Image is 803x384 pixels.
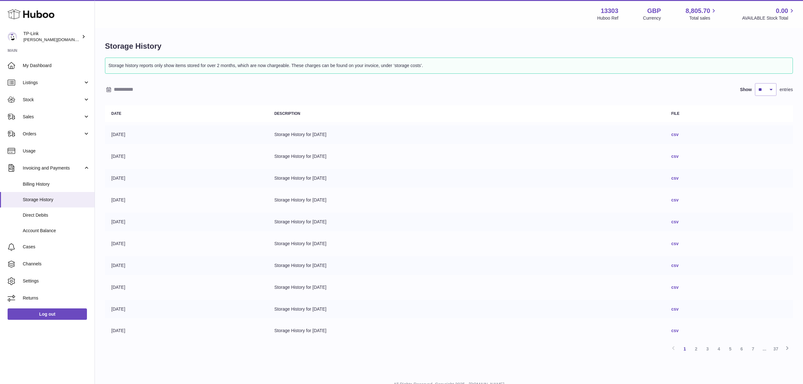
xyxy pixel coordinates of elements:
span: entries [780,87,793,93]
span: 0.00 [776,7,788,15]
a: 3 [702,343,713,355]
td: Storage History for [DATE] [268,256,665,275]
a: Log out [8,308,87,320]
td: [DATE] [105,234,268,253]
span: Cases [23,244,90,250]
label: Show [740,87,752,93]
a: csv [671,219,678,224]
a: 7 [747,343,759,355]
td: [DATE] [105,256,268,275]
td: Storage History for [DATE] [268,300,665,319]
h1: Storage History [105,41,793,51]
td: [DATE] [105,191,268,209]
p: Storage history reports only show items stored for over 2 months, which are now chargeable. These... [108,61,789,70]
a: 6 [736,343,747,355]
td: Storage History for [DATE] [268,125,665,144]
div: Huboo Ref [597,15,618,21]
span: Account Balance [23,228,90,234]
strong: File [671,111,679,116]
a: 4 [713,343,725,355]
span: Channels [23,261,90,267]
a: 5 [725,343,736,355]
a: csv [671,241,678,246]
a: csv [671,132,678,137]
span: [PERSON_NAME][DOMAIN_NAME][EMAIL_ADDRESS][DOMAIN_NAME] [23,37,160,42]
strong: Description [274,111,300,116]
span: ... [759,343,770,355]
span: Stock [23,97,83,103]
td: [DATE] [105,169,268,188]
span: Settings [23,278,90,284]
strong: GBP [647,7,661,15]
td: [DATE] [105,125,268,144]
td: [DATE] [105,278,268,297]
td: Storage History for [DATE] [268,321,665,340]
span: Invoicing and Payments [23,165,83,171]
span: Billing History [23,181,90,187]
a: 37 [770,343,782,355]
span: Direct Debits [23,212,90,218]
a: csv [671,263,678,268]
span: AVAILABLE Stock Total [742,15,795,21]
a: 8,805.70 Total sales [686,7,718,21]
span: Total sales [689,15,717,21]
a: csv [671,285,678,290]
a: csv [671,197,678,202]
a: csv [671,328,678,333]
strong: 13303 [601,7,618,15]
td: [DATE] [105,321,268,340]
td: Storage History for [DATE] [268,191,665,209]
td: [DATE] [105,300,268,319]
span: 8,805.70 [686,7,710,15]
td: Storage History for [DATE] [268,213,665,231]
a: 1 [679,343,690,355]
img: susie.li@tp-link.com [8,32,17,41]
a: csv [671,307,678,312]
a: csv [671,154,678,159]
span: Sales [23,114,83,120]
span: Orders [23,131,83,137]
div: Currency [643,15,661,21]
a: csv [671,176,678,181]
strong: Date [111,111,121,116]
span: Returns [23,295,90,301]
span: Usage [23,148,90,154]
a: 0.00 AVAILABLE Stock Total [742,7,795,21]
span: Listings [23,80,83,86]
div: TP-Link [23,31,80,43]
td: Storage History for [DATE] [268,169,665,188]
td: Storage History for [DATE] [268,147,665,166]
span: Storage History [23,197,90,203]
td: [DATE] [105,213,268,231]
span: My Dashboard [23,63,90,69]
a: 2 [690,343,702,355]
td: Storage History for [DATE] [268,234,665,253]
td: [DATE] [105,147,268,166]
td: Storage History for [DATE] [268,278,665,297]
